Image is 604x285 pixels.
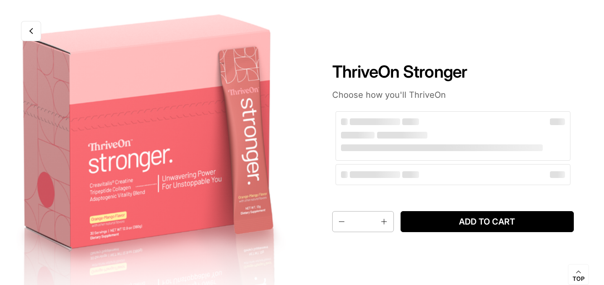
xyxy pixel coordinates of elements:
[332,89,574,100] p: Choose how you'll ThriveOn
[407,217,567,227] span: Add to cart
[332,62,574,82] h1: ThriveOn Stronger
[333,212,349,232] button: Decrease quantity
[401,211,574,232] button: Add to cart
[573,275,585,283] span: Top
[377,212,393,232] button: Increase quantity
